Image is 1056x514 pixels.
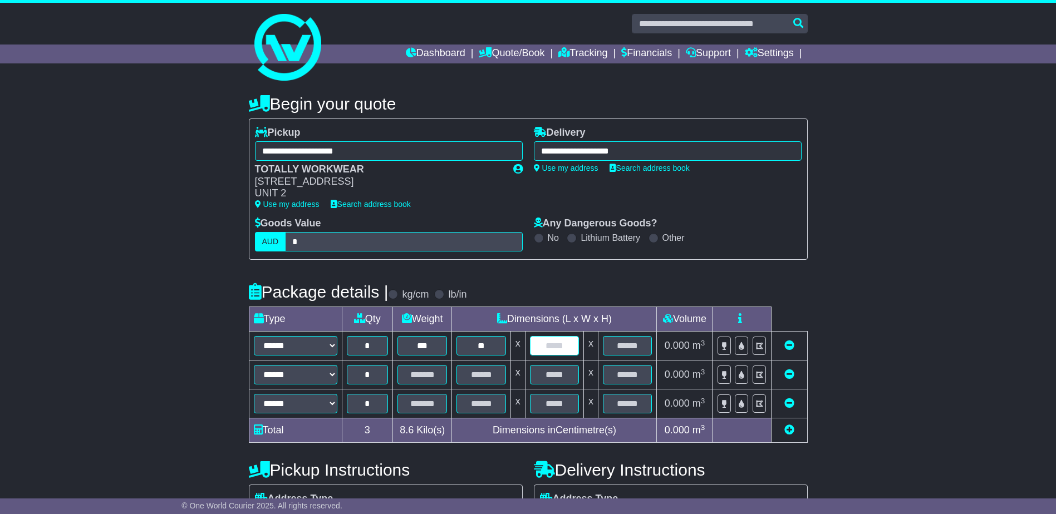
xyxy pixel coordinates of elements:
a: Use my address [255,200,320,209]
label: Goods Value [255,218,321,230]
a: Remove this item [784,369,794,380]
td: x [510,389,525,418]
h4: Pickup Instructions [249,461,523,479]
td: Type [249,307,342,332]
span: 0.000 [665,340,690,351]
div: [STREET_ADDRESS] [255,176,502,188]
label: kg/cm [402,289,429,301]
span: © One World Courier 2025. All rights reserved. [181,501,342,510]
span: m [692,398,705,409]
label: Pickup [255,127,301,139]
div: TOTALLY WORKWEAR [255,164,502,176]
a: Quote/Book [479,45,544,63]
h4: Delivery Instructions [534,461,808,479]
span: 0.000 [665,398,690,409]
h4: Begin your quote [249,95,808,113]
td: x [510,332,525,360]
label: Lithium Battery [581,233,640,243]
span: 0.000 [665,424,690,436]
span: 0.000 [665,369,690,380]
td: x [584,360,598,389]
span: m [692,369,705,380]
span: m [692,340,705,351]
label: Address Type [255,493,333,505]
a: Remove this item [784,340,794,351]
a: Tracking [558,45,607,63]
td: Weight [393,307,452,332]
label: Other [662,233,685,243]
label: Address Type [540,493,618,505]
td: x [584,389,598,418]
a: Dashboard [406,45,465,63]
span: m [692,424,705,436]
a: Support [686,45,731,63]
sup: 3 [701,368,705,376]
td: Kilo(s) [393,418,452,443]
a: Remove this item [784,398,794,409]
td: Total [249,418,342,443]
label: lb/in [448,289,466,301]
td: x [584,332,598,360]
a: Search address book [610,164,690,172]
label: AUD [255,232,286,251]
label: Any Dangerous Goods? [534,218,657,230]
sup: 3 [701,339,705,347]
a: Search address book [331,200,411,209]
td: Dimensions in Centimetre(s) [452,418,657,443]
label: No [548,233,559,243]
a: Financials [621,45,672,63]
span: 8.6 [400,424,414,436]
sup: 3 [701,397,705,405]
h4: Package details | [249,283,389,301]
td: x [510,360,525,389]
a: Settings [745,45,794,63]
div: UNIT 2 [255,187,502,200]
td: 3 [342,418,393,443]
a: Add new item [784,424,794,436]
td: Volume [657,307,713,332]
td: Dimensions (L x W x H) [452,307,657,332]
sup: 3 [701,423,705,432]
td: Qty [342,307,393,332]
a: Use my address [534,164,598,172]
label: Delivery [534,127,586,139]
